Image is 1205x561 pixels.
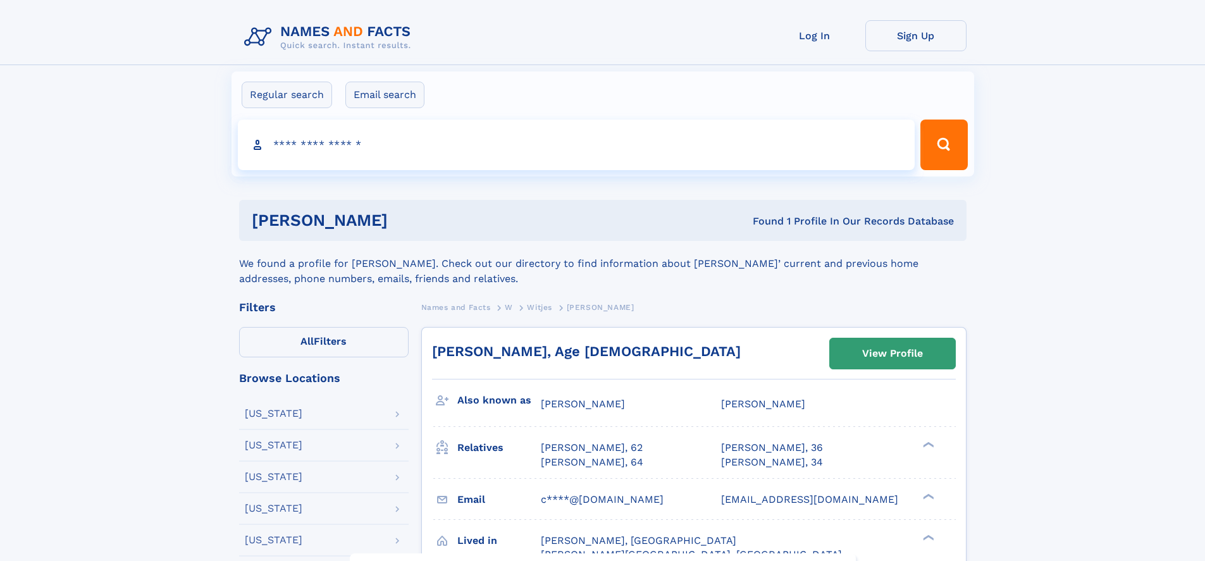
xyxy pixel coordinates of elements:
[239,20,421,54] img: Logo Names and Facts
[457,530,541,552] h3: Lived in
[920,492,935,500] div: ❯
[252,213,571,228] h1: [PERSON_NAME]
[505,303,513,312] span: W
[239,302,409,313] div: Filters
[721,455,823,469] a: [PERSON_NAME], 34
[245,472,302,482] div: [US_STATE]
[245,535,302,545] div: [US_STATE]
[541,441,643,455] a: [PERSON_NAME], 62
[541,398,625,410] span: [PERSON_NAME]
[920,533,935,541] div: ❯
[345,82,424,108] label: Email search
[721,441,823,455] a: [PERSON_NAME], 36
[527,299,552,315] a: Witjes
[300,335,314,347] span: All
[242,82,332,108] label: Regular search
[721,493,898,505] span: [EMAIL_ADDRESS][DOMAIN_NAME]
[920,441,935,449] div: ❯
[432,343,741,359] a: [PERSON_NAME], Age [DEMOGRAPHIC_DATA]
[245,409,302,419] div: [US_STATE]
[245,440,302,450] div: [US_STATE]
[541,548,842,560] span: [PERSON_NAME][GEOGRAPHIC_DATA], [GEOGRAPHIC_DATA]
[421,299,491,315] a: Names and Facts
[920,120,967,170] button: Search Button
[830,338,955,369] a: View Profile
[457,390,541,411] h3: Also known as
[541,534,736,546] span: [PERSON_NAME], [GEOGRAPHIC_DATA]
[862,339,923,368] div: View Profile
[457,489,541,510] h3: Email
[457,437,541,459] h3: Relatives
[570,214,954,228] div: Found 1 Profile In Our Records Database
[865,20,967,51] a: Sign Up
[245,503,302,514] div: [US_STATE]
[541,455,643,469] a: [PERSON_NAME], 64
[721,398,805,410] span: [PERSON_NAME]
[764,20,865,51] a: Log In
[239,373,409,384] div: Browse Locations
[239,327,409,357] label: Filters
[239,241,967,287] div: We found a profile for [PERSON_NAME]. Check out our directory to find information about [PERSON_N...
[527,303,552,312] span: Witjes
[238,120,915,170] input: search input
[505,299,513,315] a: W
[567,303,634,312] span: [PERSON_NAME]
